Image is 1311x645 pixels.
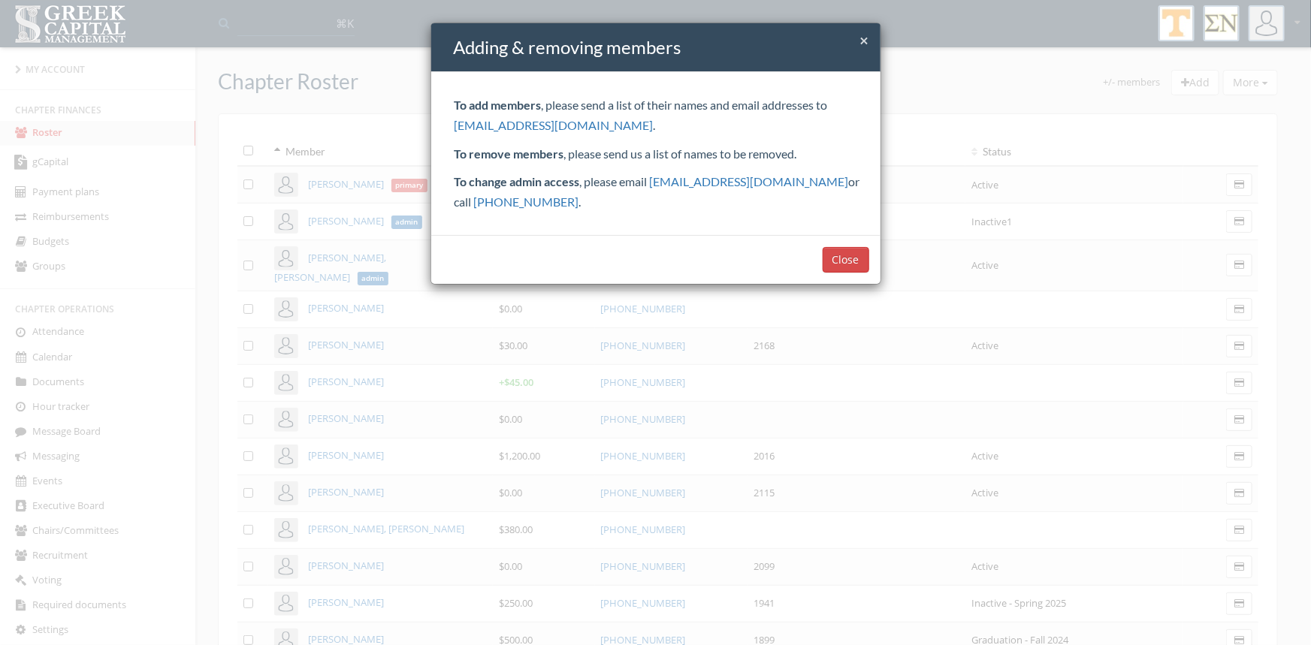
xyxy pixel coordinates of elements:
h4: Adding & removing members [454,35,869,60]
strong: To remove members [455,146,564,161]
p: , please send us a list of names to be removed. [443,143,869,164]
strong: To add members [455,98,542,112]
p: , please send a list of their names and email addresses to . [443,95,869,135]
span: × [860,30,869,51]
p: , please email or call . [443,171,869,212]
a: [EMAIL_ADDRESS][DOMAIN_NAME] [650,174,849,188]
button: Close [823,247,869,273]
strong: To change admin access [455,174,580,188]
a: [EMAIL_ADDRESS][DOMAIN_NAME] [455,118,654,132]
a: [PHONE_NUMBER] [474,194,579,209]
